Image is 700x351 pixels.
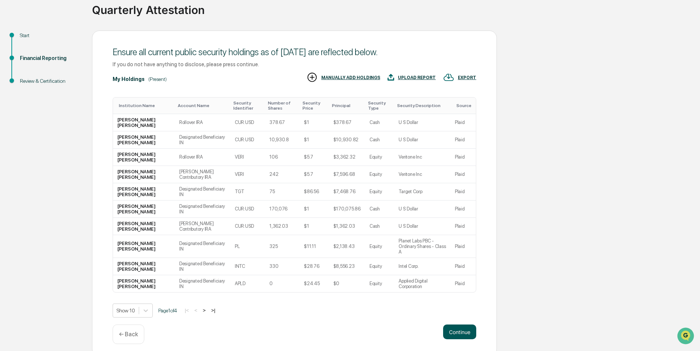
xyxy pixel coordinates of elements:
td: 242 [265,166,300,183]
td: 10,930.8 [265,131,300,149]
td: Equity [365,183,395,201]
td: Cash [365,201,395,218]
td: 1,362.03 [265,218,300,235]
td: VERI [230,149,265,166]
a: 🗄️Attestations [50,90,94,103]
td: Plaid [450,201,476,218]
td: Equity [365,275,395,292]
div: My Holdings [113,76,145,82]
td: $3,362.32 [329,149,365,166]
td: Equity [365,149,395,166]
span: Page 1 of 4 [158,308,177,313]
div: Financial Reporting [20,54,80,62]
td: Cash [365,218,395,235]
td: [PERSON_NAME] [PERSON_NAME] [113,201,175,218]
span: Data Lookup [15,107,46,114]
div: 🔎 [7,107,13,113]
td: Plaid [450,114,476,131]
td: U S Dollar [394,131,450,149]
td: CUR:USD [230,201,265,218]
div: UPLOAD REPORT [398,75,436,80]
div: Toggle SortBy [178,103,227,108]
td: 170,076 [265,201,300,218]
td: $378.67 [329,114,365,131]
img: 1746055101610-c473b297-6a78-478c-a979-82029cc54cd1 [7,56,21,70]
td: Plaid [450,275,476,292]
div: MANUALLY ADD HOLDINGS [321,75,380,80]
span: Preclearance [15,93,47,100]
td: PL [230,235,265,258]
td: $1 [300,218,329,235]
td: Plaid [450,183,476,201]
td: Plaid [450,258,476,275]
td: Rollover IRA [175,149,230,166]
div: Start [20,32,80,39]
td: $0 [329,275,365,292]
button: >| [209,307,218,313]
td: [PERSON_NAME] Contributory IRA [175,166,230,183]
td: Designated Beneficiary IN [175,131,230,149]
img: MANUALLY ADD HOLDINGS [307,72,318,83]
td: $7,596.68 [329,166,365,183]
td: $2,138.43 [329,235,365,258]
button: < [192,307,199,313]
td: [PERSON_NAME] [PERSON_NAME] [113,114,175,131]
td: Plaid [450,166,476,183]
img: UPLOAD REPORT [388,72,394,83]
div: Toggle SortBy [332,103,362,108]
div: Ensure all current public security holdings as of [DATE] are reflected below. [113,47,476,57]
td: Planet Labs PBC - Ordinary Shares - Class A [394,235,450,258]
td: Intel Corp. [394,258,450,275]
td: Applied Digital Corporation [394,275,450,292]
td: Plaid [450,131,476,149]
td: Cash [365,114,395,131]
td: 0 [265,275,300,292]
td: CUR:USD [230,218,265,235]
div: (Present) [148,76,167,82]
p: ← Back [119,331,138,338]
button: |< [183,307,191,313]
td: Veritone Inc [394,149,450,166]
a: 🔎Data Lookup [4,104,49,117]
td: $24.45 [300,275,329,292]
td: TGT [230,183,265,201]
td: $1 [300,131,329,149]
td: [PERSON_NAME] [PERSON_NAME] [113,149,175,166]
p: How can we help? [7,15,134,27]
button: > [201,307,208,313]
td: Designated Beneficiary IN [175,275,230,292]
td: 378.67 [265,114,300,131]
td: Plaid [450,218,476,235]
td: Designated Beneficiary IN [175,258,230,275]
td: VERI [230,166,265,183]
td: [PERSON_NAME] [PERSON_NAME] [113,258,175,275]
td: $11.11 [300,235,329,258]
div: Review & Certification [20,77,80,85]
a: 🖐️Preclearance [4,90,50,103]
td: CUR:USD [230,131,265,149]
td: 325 [265,235,300,258]
td: [PERSON_NAME] [PERSON_NAME] [113,235,175,258]
td: U S Dollar [394,114,450,131]
div: Toggle SortBy [233,100,262,111]
td: [PERSON_NAME] [PERSON_NAME] [113,183,175,201]
div: If you do not have anything to disclose, please press continue. [113,61,476,67]
td: $28.76 [300,258,329,275]
td: [PERSON_NAME] Contributory IRA [175,218,230,235]
span: Pylon [73,125,89,130]
td: Designated Beneficiary IN [175,183,230,201]
td: $1 [300,201,329,218]
td: $86.56 [300,183,329,201]
td: $170,075.86 [329,201,365,218]
td: $1 [300,114,329,131]
div: Toggle SortBy [119,103,172,108]
td: Designated Beneficiary IN [175,235,230,258]
td: Equity [365,235,395,258]
td: [PERSON_NAME] [PERSON_NAME] [113,275,175,292]
td: $7,468.76 [329,183,365,201]
td: 106 [265,149,300,166]
td: Plaid [450,149,476,166]
td: [PERSON_NAME] [PERSON_NAME] [113,166,175,183]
